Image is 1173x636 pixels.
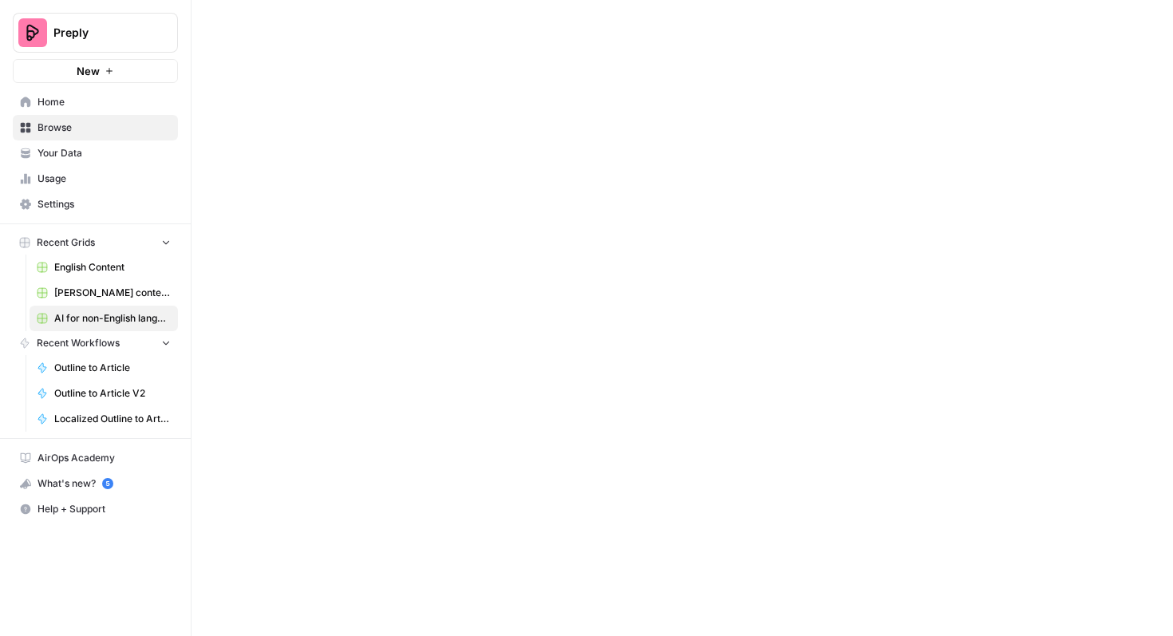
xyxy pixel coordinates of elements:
a: AI for non-English languages [30,306,178,331]
span: Usage [38,172,171,186]
img: Preply Logo [18,18,47,47]
button: Help + Support [13,496,178,522]
span: Outline to Article [54,361,171,375]
div: What's new? [14,472,177,496]
span: Outline to Article V2 [54,386,171,401]
a: Your Data [13,140,178,166]
span: English Content [54,260,171,275]
button: Workspace: Preply [13,13,178,53]
span: New [77,63,100,79]
a: Outline to Article [30,355,178,381]
span: Preply [53,25,150,41]
span: Your Data [38,146,171,160]
a: 5 [102,478,113,489]
button: What's new? 5 [13,471,178,496]
span: Recent Workflows [37,336,120,350]
a: Usage [13,166,178,192]
span: Browse [38,120,171,135]
span: Help + Support [38,502,171,516]
span: AI for non-English languages [54,311,171,326]
span: AirOps Academy [38,451,171,465]
span: Localized Outline to Article [54,412,171,426]
a: Home [13,89,178,115]
span: Recent Grids [37,235,95,250]
span: [PERSON_NAME] content interlinking test [54,286,171,300]
span: Settings [38,197,171,211]
span: Home [38,95,171,109]
button: Recent Workflows [13,331,178,355]
a: [PERSON_NAME] content interlinking test [30,280,178,306]
text: 5 [105,480,109,488]
a: Localized Outline to Article [30,406,178,432]
button: New [13,59,178,83]
a: Browse [13,115,178,140]
button: Recent Grids [13,231,178,255]
a: Outline to Article V2 [30,381,178,406]
a: English Content [30,255,178,280]
a: AirOps Academy [13,445,178,471]
a: Settings [13,192,178,217]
